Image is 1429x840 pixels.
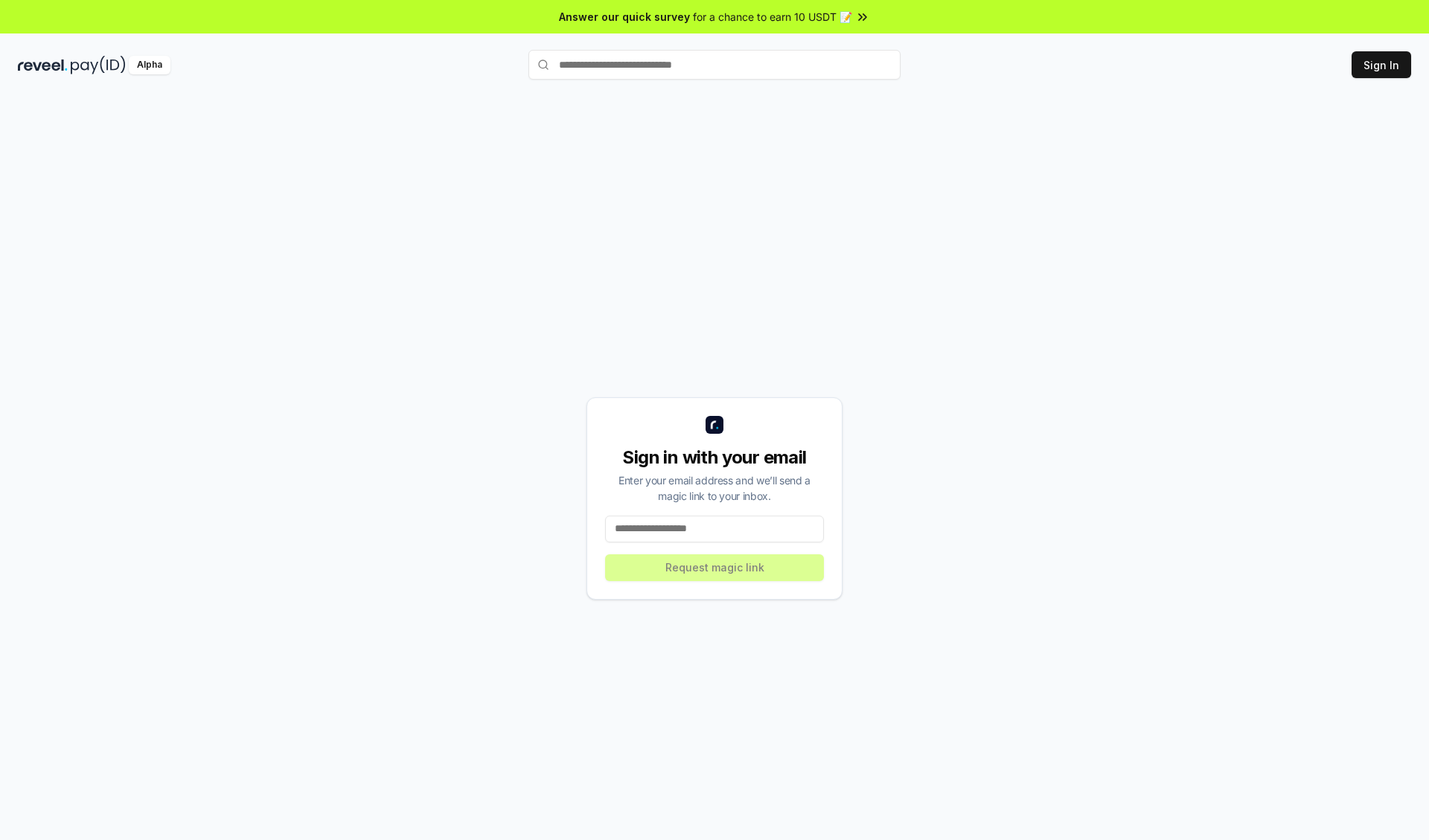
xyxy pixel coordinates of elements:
img: reveel_dark [18,56,68,74]
img: logo_small [706,416,723,434]
div: Enter your email address and we’ll send a magic link to your inbox. [605,472,824,504]
img: pay_id [71,56,126,74]
span: Answer our quick survey [559,9,690,25]
span: for a chance to earn 10 USDT 📝 [693,9,852,25]
div: Alpha [129,56,170,74]
button: Sign In [1352,51,1411,78]
div: Sign in with your email [605,446,824,469]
